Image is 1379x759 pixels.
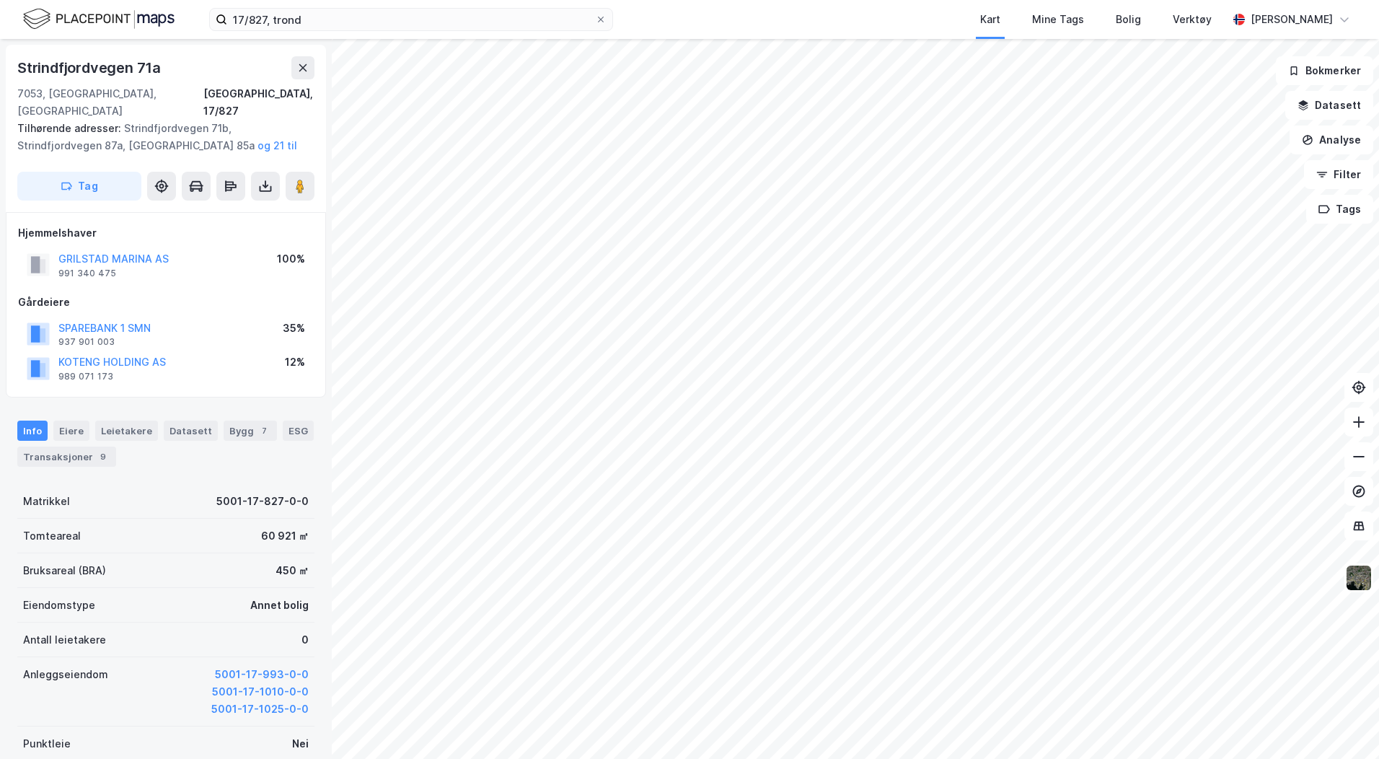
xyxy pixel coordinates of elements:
[17,172,141,201] button: Tag
[276,562,309,579] div: 450 ㎡
[53,421,89,441] div: Eiere
[58,268,116,279] div: 991 340 475
[18,224,314,242] div: Hjemmelshaver
[257,424,271,438] div: 7
[1276,56,1373,85] button: Bokmerker
[23,527,81,545] div: Tomteareal
[1116,11,1141,28] div: Bolig
[212,683,309,701] button: 5001-17-1010-0-0
[283,320,305,337] div: 35%
[292,735,309,753] div: Nei
[96,449,110,464] div: 9
[23,666,108,683] div: Anleggseiendom
[1290,126,1373,154] button: Analyse
[164,421,218,441] div: Datasett
[23,562,106,579] div: Bruksareal (BRA)
[211,701,309,718] button: 5001-17-1025-0-0
[1251,11,1333,28] div: [PERSON_NAME]
[1306,195,1373,224] button: Tags
[216,493,309,510] div: 5001-17-827-0-0
[283,421,314,441] div: ESG
[17,120,303,154] div: Strindfjordvegen 71b, Strindfjordvegen 87a, [GEOGRAPHIC_DATA] 85a
[980,11,1000,28] div: Kart
[277,250,305,268] div: 100%
[1307,690,1379,759] iframe: Chat Widget
[227,9,595,30] input: Søk på adresse, matrikkel, gårdeiere, leietakere eller personer
[1285,91,1373,120] button: Datasett
[23,597,95,614] div: Eiendomstype
[17,85,203,120] div: 7053, [GEOGRAPHIC_DATA], [GEOGRAPHIC_DATA]
[95,421,158,441] div: Leietakere
[1032,11,1084,28] div: Mine Tags
[261,527,309,545] div: 60 921 ㎡
[17,122,124,134] span: Tilhørende adresser:
[224,421,277,441] div: Bygg
[285,354,305,371] div: 12%
[1304,160,1373,189] button: Filter
[1345,564,1373,592] img: 9k=
[23,735,71,753] div: Punktleie
[17,421,48,441] div: Info
[23,6,175,32] img: logo.f888ab2527a4732fd821a326f86c7f29.svg
[23,631,106,649] div: Antall leietakere
[1173,11,1212,28] div: Verktøy
[58,336,115,348] div: 937 901 003
[1307,690,1379,759] div: Kontrollprogram for chat
[58,371,113,382] div: 989 071 173
[23,493,70,510] div: Matrikkel
[203,85,314,120] div: [GEOGRAPHIC_DATA], 17/827
[301,631,309,649] div: 0
[215,666,309,683] button: 5001-17-993-0-0
[17,56,164,79] div: Strindfjordvegen 71a
[250,597,309,614] div: Annet bolig
[18,294,314,311] div: Gårdeiere
[17,447,116,467] div: Transaksjoner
